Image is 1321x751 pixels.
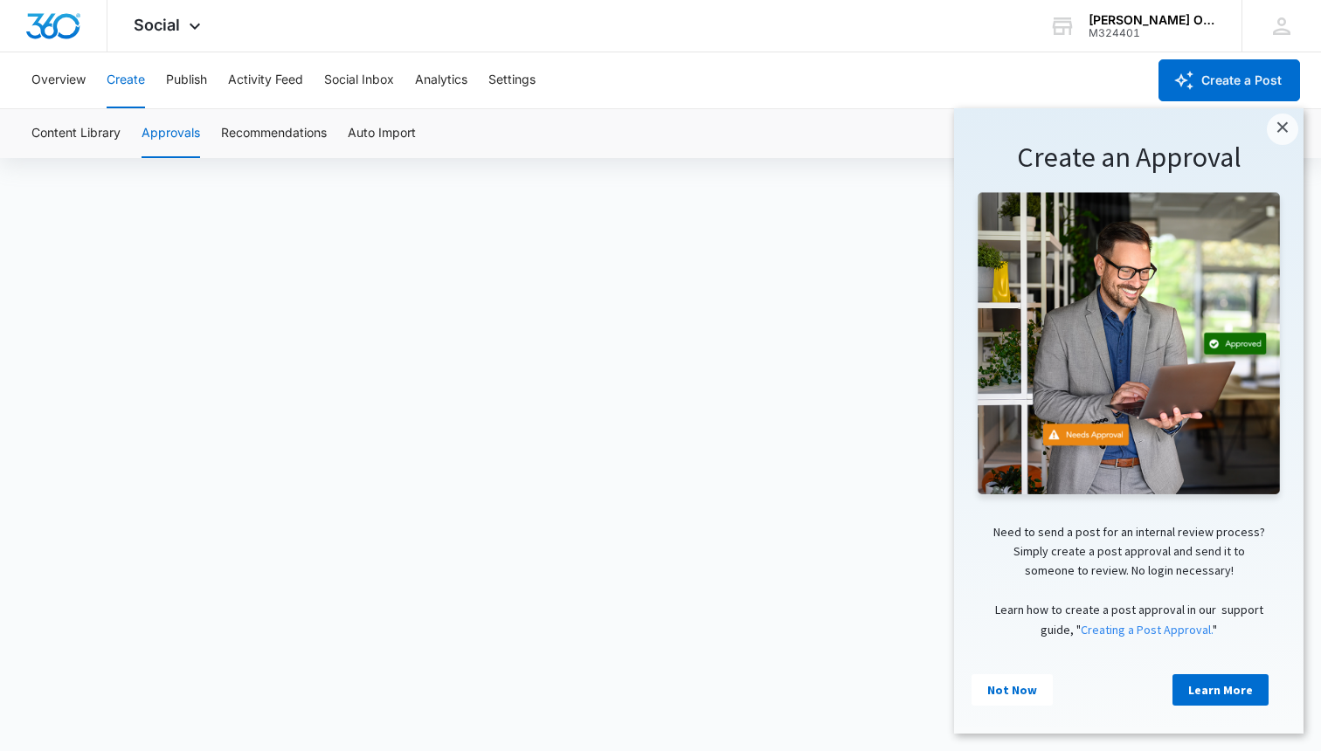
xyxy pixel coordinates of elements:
[17,566,99,597] a: Not Now
[348,109,416,158] button: Auto Import
[142,109,200,158] button: Approvals
[17,31,332,68] h1: Create an Approval
[1089,27,1216,39] div: account id
[488,52,536,108] button: Settings
[17,414,332,531] p: Need to send a post for an internal review process? Simply create a post approval and send it to ...
[1158,59,1300,101] button: Create a Post
[107,52,145,108] button: Create
[31,109,121,158] button: Content Library
[31,52,86,108] button: Overview
[415,52,467,108] button: Analytics
[228,52,303,108] button: Activity Feed
[324,52,394,108] button: Social Inbox
[313,5,344,37] a: Close modal
[218,566,315,597] a: Learn More
[221,109,327,158] button: Recommendations
[127,513,259,529] a: Creating a Post Approval.
[166,52,207,108] button: Publish
[1089,13,1216,27] div: account name
[134,16,180,34] span: Social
